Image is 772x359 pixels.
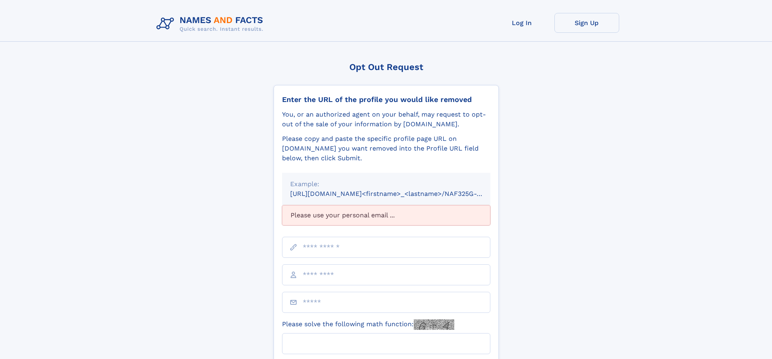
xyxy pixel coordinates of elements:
div: Example: [290,179,482,189]
div: Enter the URL of the profile you would like removed [282,95,490,104]
img: Logo Names and Facts [153,13,270,35]
div: Opt Out Request [274,62,499,72]
div: Please use your personal email ... [282,205,490,225]
small: [URL][DOMAIN_NAME]<firstname>_<lastname>/NAF325G-xxxxxxxx [290,190,506,198]
div: Please copy and paste the specific profile page URL on [DOMAIN_NAME] you want removed into the Pr... [282,134,490,163]
label: Please solve the following math function: [282,319,454,330]
a: Sign Up [554,13,619,33]
div: You, or an authorized agent on your behalf, may request to opt-out of the sale of your informatio... [282,110,490,129]
a: Log In [490,13,554,33]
